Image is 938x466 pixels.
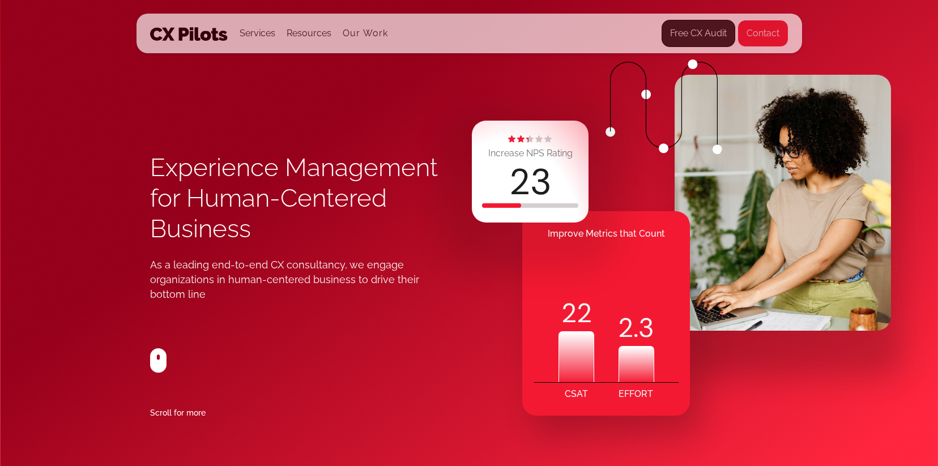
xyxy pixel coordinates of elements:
div: CSAT [565,383,588,405]
code: 3 [638,310,654,346]
div: 22 [558,295,594,331]
div: Resources [287,14,331,53]
div: Improve Metrics that Count [522,223,690,245]
div: As a leading end-to-end CX consultancy, we engage organizations in human-centered business to dri... [150,258,442,302]
div: Increase NPS Rating [488,146,573,161]
div: Scroll for more [150,405,206,421]
div: Services [240,14,275,53]
code: 2 [618,310,633,346]
div: . [619,310,654,346]
a: Our Work [343,28,389,39]
h1: Experience Management for Human-Centered Business [150,152,470,244]
div: Resources [287,25,331,41]
div: 23 [509,164,552,200]
a: Free CX Audit [662,20,735,47]
a: Contact [737,20,788,47]
div: EFFORT [619,383,653,405]
div: Services [240,25,275,41]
